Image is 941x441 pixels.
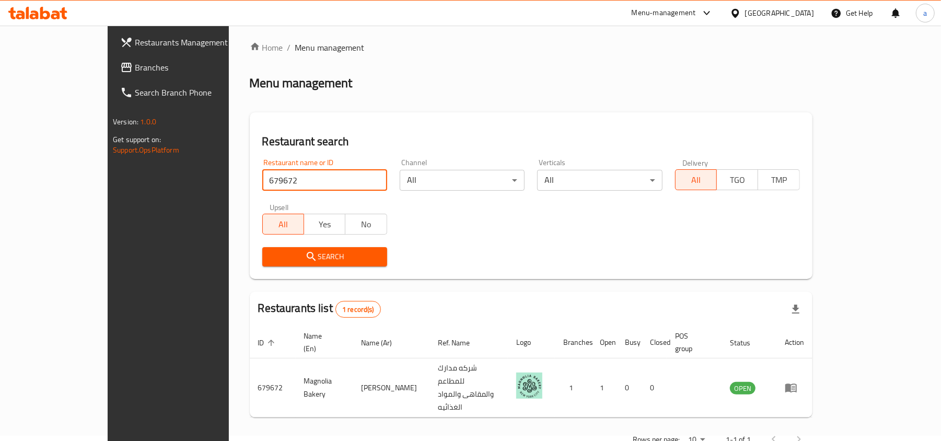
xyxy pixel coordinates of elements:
[135,86,257,99] span: Search Branch Phone
[258,336,278,349] span: ID
[555,327,591,358] th: Branches
[267,217,300,232] span: All
[295,41,365,54] span: Menu management
[113,133,161,146] span: Get support on:
[353,358,429,417] td: [PERSON_NAME]
[632,7,696,19] div: Menu-management
[730,336,764,349] span: Status
[721,172,754,188] span: TGO
[296,358,353,417] td: Magnolia Bakery
[250,75,353,91] h2: Menu management
[250,41,812,54] nav: breadcrumb
[923,7,927,19] span: a
[675,330,709,355] span: POS group
[287,41,291,54] li: /
[113,115,138,129] span: Version:
[113,143,179,157] a: Support.OpsPlatform
[682,159,708,166] label: Delivery
[785,381,804,394] div: Menu
[336,305,380,315] span: 1 record(s)
[429,358,508,417] td: شركه مدارك للمطاعم والمقاهى والمواد الغذائيه
[508,327,555,358] th: Logo
[112,55,265,80] a: Branches
[304,214,345,235] button: Yes
[262,247,387,266] button: Search
[140,115,156,129] span: 1.0.0
[262,134,800,149] h2: Restaurant search
[262,170,387,191] input: Search for restaurant name or ID..
[642,358,667,417] td: 0
[304,330,340,355] span: Name (En)
[112,30,265,55] a: Restaurants Management
[783,297,808,322] div: Export file
[335,301,381,318] div: Total records count
[537,170,662,191] div: All
[271,250,379,263] span: Search
[591,358,617,417] td: 1
[617,327,642,358] th: Busy
[438,336,483,349] span: Ref. Name
[135,61,257,74] span: Branches
[716,169,758,190] button: TGO
[675,169,717,190] button: All
[516,373,542,399] img: Magnolia Bakery
[361,336,405,349] span: Name (Ar)
[308,217,341,232] span: Yes
[745,7,814,19] div: [GEOGRAPHIC_DATA]
[555,358,591,417] td: 1
[250,358,296,417] td: 679672
[350,217,382,232] span: No
[730,382,756,394] span: OPEN
[758,169,799,190] button: TMP
[258,300,381,318] h2: Restaurants list
[776,327,812,358] th: Action
[591,327,617,358] th: Open
[642,327,667,358] th: Closed
[262,214,304,235] button: All
[112,80,265,105] a: Search Branch Phone
[400,170,525,191] div: All
[250,41,283,54] a: Home
[617,358,642,417] td: 0
[345,214,387,235] button: No
[680,172,713,188] span: All
[135,36,257,49] span: Restaurants Management
[250,327,812,417] table: enhanced table
[270,203,289,211] label: Upsell
[762,172,795,188] span: TMP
